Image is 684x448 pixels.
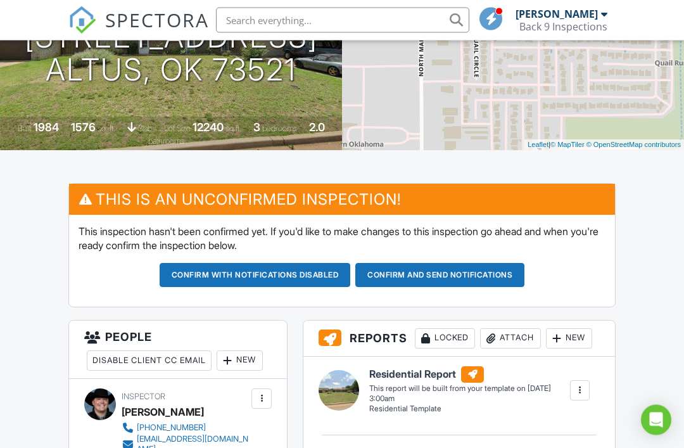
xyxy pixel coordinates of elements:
div: Back 9 Inspections [519,20,607,33]
h6: Residential Report [369,367,569,383]
div: 12240 [193,121,224,134]
div: Open Intercom Messenger [641,405,671,435]
span: SPECTORA [105,6,209,33]
div: 3 [253,121,260,134]
span: bedrooms [262,124,297,134]
p: This inspection hasn't been confirmed yet. If you'd like to make changes to this inspection go ah... [79,225,605,253]
h1: [STREET_ADDRESS] Altus, OK 73521 [25,21,318,88]
div: 2.0 [309,121,325,134]
div: [PERSON_NAME] [122,403,204,422]
div: New [217,351,263,371]
div: Locked [415,329,475,349]
div: Disable Client CC Email [87,351,212,371]
a: SPECTORA [68,17,209,44]
img: The Best Home Inspection Software - Spectora [68,6,96,34]
h3: Reports [303,321,615,357]
div: Attach [480,329,541,349]
a: [PHONE_NUMBER] [122,422,248,435]
h3: People [69,321,287,380]
div: [PERSON_NAME] [516,8,598,20]
span: Built [18,124,32,134]
a: © MapTiler [550,141,585,149]
div: 1984 [34,121,59,134]
a: © OpenStreetMap contributors [586,141,681,149]
div: 1576 [71,121,96,134]
span: Inspector [122,392,165,402]
div: | [524,140,684,151]
button: Confirm with notifications disabled [160,264,351,288]
div: Residential Template [369,404,569,415]
button: Confirm and send notifications [355,264,524,288]
div: [PHONE_NUMBER] [137,423,206,433]
a: Leaflet [528,141,548,149]
span: slab [138,124,152,134]
span: Lot Size [164,124,191,134]
span: bathrooms [148,137,184,146]
input: Search everything... [216,8,469,33]
div: This report will be built from your template on [DATE] 3:00am [369,384,569,404]
span: sq.ft. [225,124,241,134]
div: New [546,329,592,349]
h3: This is an Unconfirmed Inspection! [69,184,615,215]
span: sq. ft. [98,124,115,134]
